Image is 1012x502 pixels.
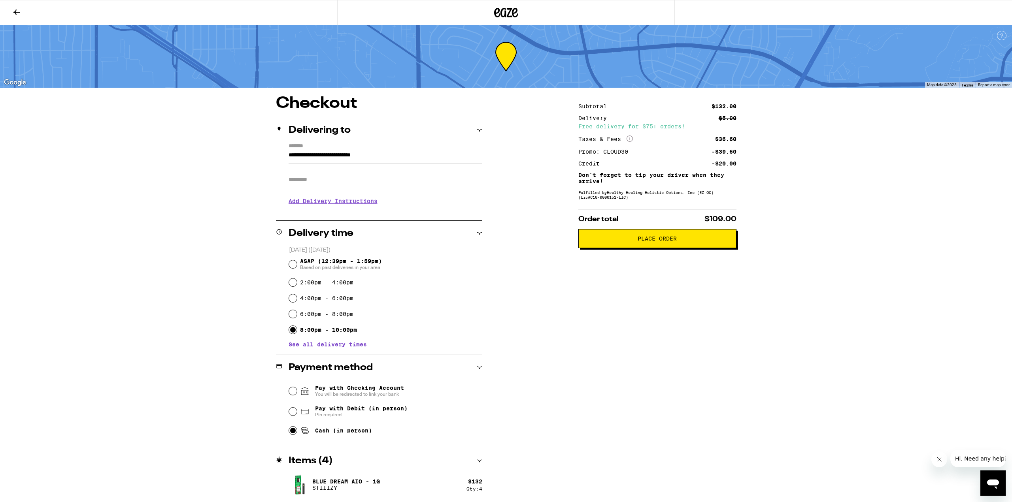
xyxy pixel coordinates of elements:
h2: Items ( 4 ) [289,456,333,466]
div: $132.00 [712,103,736,109]
label: 6:00pm - 8:00pm [300,311,353,317]
div: Fulfilled by Healthy Healing Holistic Options, Inc (EZ OC) (Lic# C10-0000151-LIC ) [578,190,736,199]
p: [DATE] ([DATE]) [289,246,482,254]
div: Taxes & Fees [578,135,633,143]
h1: Checkout [276,96,482,111]
button: See all delivery times [289,342,367,347]
label: 4:00pm - 6:00pm [300,295,353,301]
span: Pay with Debit (in person) [315,405,408,412]
div: Qty: 4 [466,486,482,491]
span: Pin required [315,412,408,418]
span: Based on past deliveries in your area [300,264,382,271]
span: Hi. Need any help? [5,6,57,12]
span: Pay with Checking Account [315,385,404,397]
iframe: Message from company [950,450,1006,467]
h2: Payment method [289,363,373,372]
img: Google [2,77,28,88]
p: Blue Dream AIO - 1g [312,478,380,485]
label: 2:00pm - 4:00pm [300,279,353,286]
label: 8:00pm - 10:00pm [300,327,357,333]
div: $ 132 [468,478,482,485]
h3: Add Delivery Instructions [289,192,482,210]
div: Subtotal [578,103,612,109]
p: Don't forget to tip your driver when they arrive! [578,172,736,184]
div: -$39.60 [712,149,736,154]
p: STIIIZY [312,485,380,491]
a: Open this area in Google Maps (opens a new window) [2,77,28,88]
a: Report a map error [978,83,1010,87]
span: Order total [578,216,619,223]
iframe: Close message [931,451,947,467]
div: Free delivery for $75+ orders! [578,124,736,129]
p: We'll contact you at [PHONE_NUMBER] when we arrive [289,210,482,216]
div: Promo: CLOUD30 [578,149,634,154]
img: Blue Dream AIO - 1g [289,474,311,496]
iframe: Button to launch messaging window [980,470,1006,496]
span: You will be redirected to link your bank [315,391,404,397]
h2: Delivery time [289,229,353,238]
span: ASAP (12:39pm - 1:59pm) [300,258,382,271]
div: Delivery [578,115,612,121]
span: Cash (in person) [315,427,372,434]
div: $5.00 [719,115,736,121]
h2: Delivering to [289,126,351,135]
div: Credit [578,161,605,166]
span: Place Order [638,236,677,241]
div: -$20.00 [712,161,736,166]
button: Place Order [578,229,736,248]
a: Terms [961,83,973,87]
div: $36.60 [715,136,736,142]
span: Map data ©2025 [927,83,957,87]
span: $109.00 [704,216,736,223]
